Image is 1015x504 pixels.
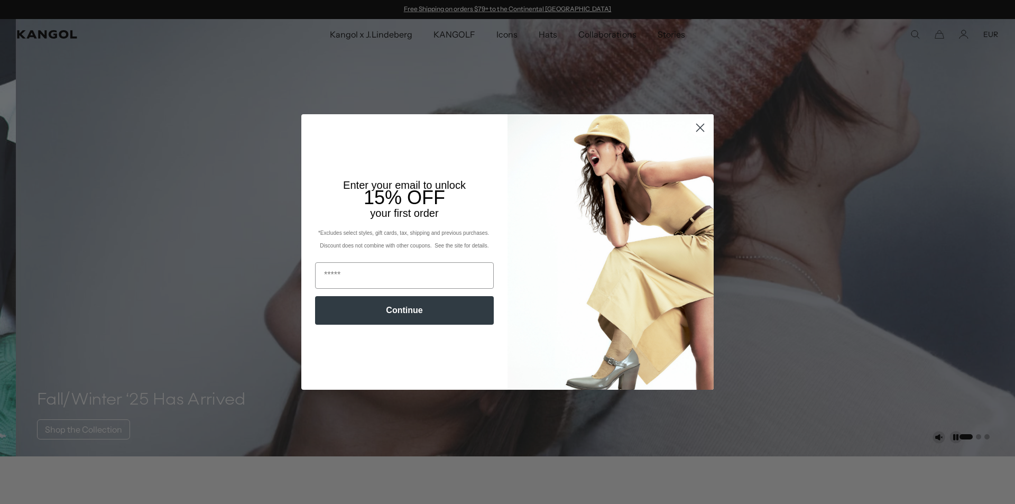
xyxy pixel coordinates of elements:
[370,207,438,219] span: your first order
[315,262,494,289] input: Email
[364,187,445,208] span: 15% OFF
[315,296,494,325] button: Continue
[508,114,714,389] img: 93be19ad-e773-4382-80b9-c9d740c9197f.jpeg
[318,230,491,249] span: *Excludes select styles, gift cards, tax, shipping and previous purchases. Discount does not comb...
[343,179,466,191] span: Enter your email to unlock
[691,118,709,137] button: Close dialog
